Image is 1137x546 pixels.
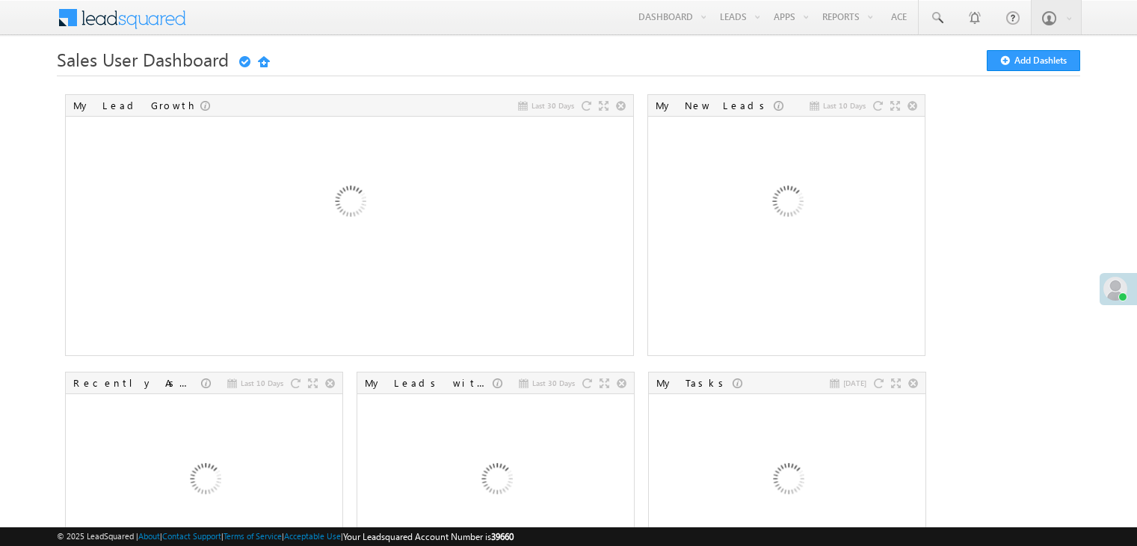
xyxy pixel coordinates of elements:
div: Recently Assigned Leads [73,376,201,390]
span: Last 10 Days [241,376,283,390]
span: Last 10 Days [823,99,866,112]
img: Loading... [706,123,867,284]
span: Your Leadsquared Account Number is [343,531,514,542]
span: Sales User Dashboard [57,47,229,71]
button: Add Dashlets [987,50,1080,71]
a: Terms of Service [224,531,282,541]
a: Acceptable Use [284,531,341,541]
div: My New Leads [656,99,774,112]
span: [DATE] [843,376,866,390]
span: Last 30 Days [532,376,575,390]
span: 39660 [491,531,514,542]
span: © 2025 LeadSquared | | | | | [57,530,514,544]
div: My Leads with Stage Change [365,376,493,390]
div: My Lead Growth [73,99,200,112]
img: Loading... [269,123,430,284]
span: Last 30 Days [531,99,574,112]
a: Contact Support [162,531,221,541]
div: My Tasks [656,376,733,390]
a: About [138,531,160,541]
